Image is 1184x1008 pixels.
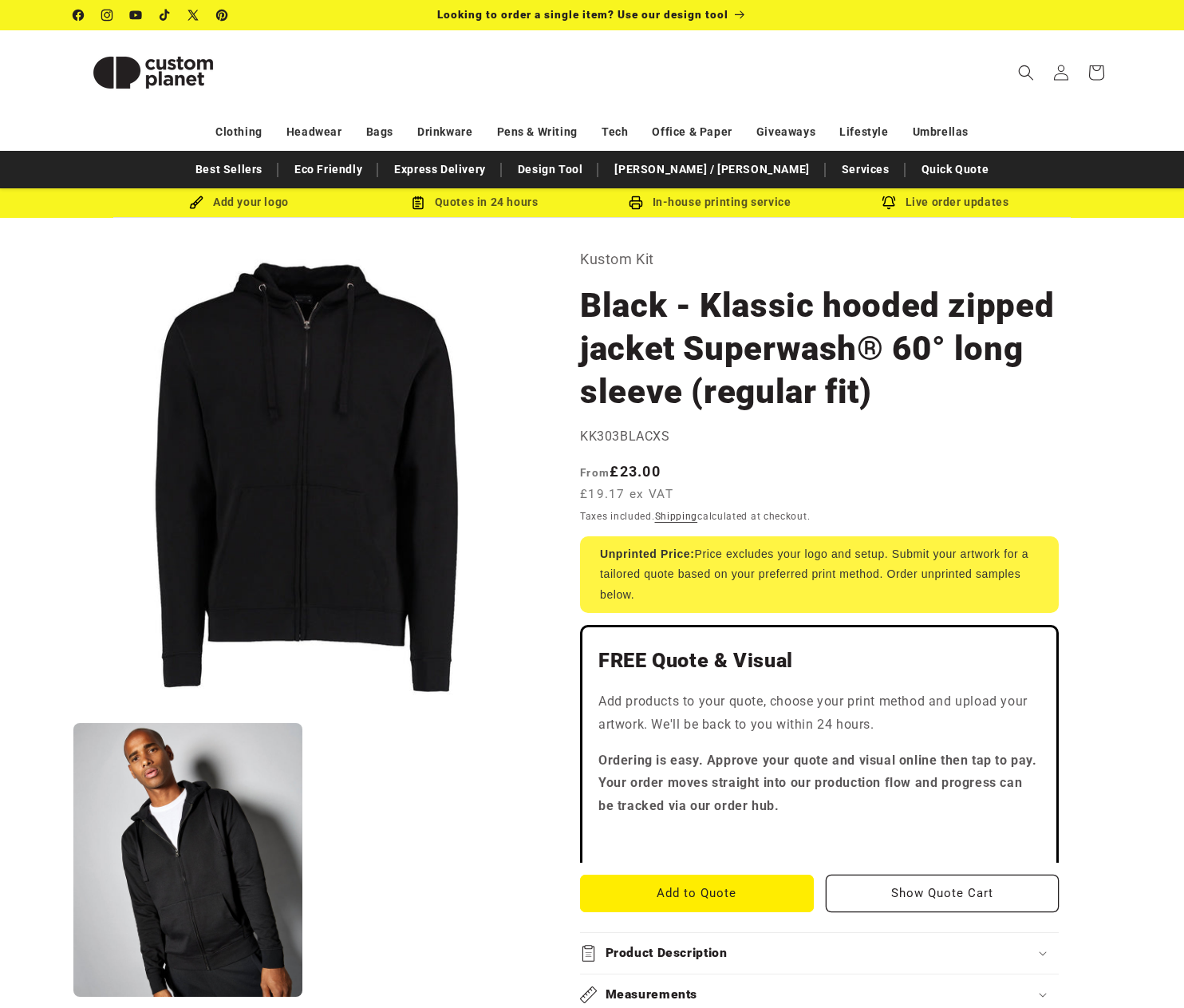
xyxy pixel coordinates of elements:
summary: Search [1008,55,1044,90]
span: Looking to order a single item? Use our design tool [437,8,728,21]
img: In-house printing [629,196,643,210]
a: Giveaways [756,118,815,146]
strong: £23.00 [580,463,661,480]
h2: FREE Quote & Visual [598,648,1040,674]
p: Kustom Kit [580,247,1059,272]
div: Price excludes your logo and setup. Submit your artwork for a tailored quote based on your prefer... [580,536,1059,613]
a: Office & Paper [652,118,732,146]
div: Live order updates [827,192,1063,212]
img: Order updates [882,196,896,210]
span: KK303BLACXS [580,429,670,444]
a: Quick Quote [914,156,997,184]
a: Custom Planet [68,30,239,114]
span: £19.17 ex VAT [580,485,673,504]
h2: Measurements [606,986,698,1003]
div: Taxes included. calculated at checkout. [580,508,1059,524]
button: Show Quote Cart [826,875,1060,912]
a: Lifestyle [839,118,888,146]
h2: Product Description [606,945,728,962]
strong: Unprinted Price: [600,547,695,560]
a: Clothing [215,118,262,146]
iframe: Customer reviews powered by Trustpilot [598,831,1040,847]
a: Pens & Writing [497,118,578,146]
img: Order Updates Icon [411,196,425,210]
summary: Product Description [580,933,1059,974]
div: Quotes in 24 hours [357,192,592,212]
a: Design Tool [510,156,591,184]
strong: Ordering is easy. Approve your quote and visual online then tap to pay. Your order moves straight... [598,753,1037,814]
img: Brush Icon [189,196,203,210]
media-gallery: Gallery Viewer [73,247,540,998]
p: Add products to your quote, choose your print method and upload your artwork. We'll be back to yo... [598,690,1040,737]
a: Tech [602,118,628,146]
a: Headwear [286,118,342,146]
a: Best Sellers [187,156,270,184]
h1: Black - Klassic hooded zipped jacket Superwash® 60° long sleeve (regular fit) [580,284,1059,413]
button: Add to Quote [580,875,814,912]
a: Bags [366,118,393,146]
a: Drinkware [417,118,472,146]
a: Express Delivery [386,156,494,184]
a: [PERSON_NAME] / [PERSON_NAME] [606,156,817,184]
a: Shipping [655,511,698,522]
a: Umbrellas [913,118,969,146]
span: From [580,466,610,479]
a: Eco Friendly [286,156,370,184]
div: Add your logo [121,192,357,212]
div: In-house printing service [592,192,827,212]
a: Services [834,156,898,184]
img: Custom Planet [73,37,233,109]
